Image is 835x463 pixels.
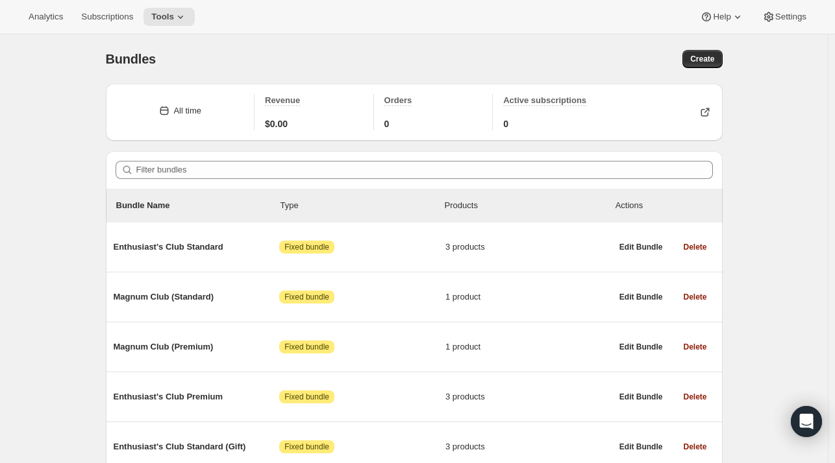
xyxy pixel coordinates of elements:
[683,392,706,402] span: Delete
[675,338,714,356] button: Delete
[683,292,706,302] span: Delete
[280,199,445,212] div: Type
[683,242,706,252] span: Delete
[384,117,390,130] span: 0
[675,438,714,456] button: Delete
[73,8,141,26] button: Subscriptions
[21,8,71,26] button: Analytics
[265,95,300,105] span: Revenue
[445,340,612,353] span: 1 product
[114,291,280,303] span: Magnum Club (Standard)
[284,342,329,352] span: Fixed bundle
[612,288,671,306] button: Edit Bundle
[616,199,712,212] div: Actions
[619,242,663,252] span: Edit Bundle
[754,8,814,26] button: Settings
[612,438,671,456] button: Edit Bundle
[675,238,714,256] button: Delete
[682,50,722,68] button: Create
[612,388,671,406] button: Edit Bundle
[675,388,714,406] button: Delete
[284,442,329,452] span: Fixed bundle
[675,288,714,306] button: Delete
[503,117,508,130] span: 0
[775,12,806,22] span: Settings
[114,390,280,403] span: Enthusiast's Club Premium
[265,117,288,130] span: $0.00
[445,291,612,303] span: 1 product
[713,12,730,22] span: Help
[384,95,412,105] span: Orders
[151,12,174,22] span: Tools
[619,292,663,302] span: Edit Bundle
[445,440,612,453] span: 3 products
[619,442,663,452] span: Edit Bundle
[284,242,329,252] span: Fixed bundle
[692,8,751,26] button: Help
[106,52,156,66] span: Bundles
[173,104,201,117] div: All time
[116,199,280,212] p: Bundle Name
[284,292,329,302] span: Fixed bundle
[114,440,280,453] span: Enthusiast's Club Standard (Gift)
[619,342,663,352] span: Edit Bundle
[445,199,609,212] div: Products
[683,442,706,452] span: Delete
[445,390,612,403] span: 3 products
[791,406,822,437] div: Open Intercom Messenger
[612,238,671,256] button: Edit Bundle
[136,161,713,179] input: Filter bundles
[114,340,280,353] span: Magnum Club (Premium)
[114,241,280,254] span: Enthusiast's Club Standard
[143,8,195,26] button: Tools
[619,392,663,402] span: Edit Bundle
[503,95,586,105] span: Active subscriptions
[612,338,671,356] button: Edit Bundle
[29,12,63,22] span: Analytics
[690,54,714,64] span: Create
[445,241,612,254] span: 3 products
[284,392,329,402] span: Fixed bundle
[81,12,133,22] span: Subscriptions
[683,342,706,352] span: Delete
